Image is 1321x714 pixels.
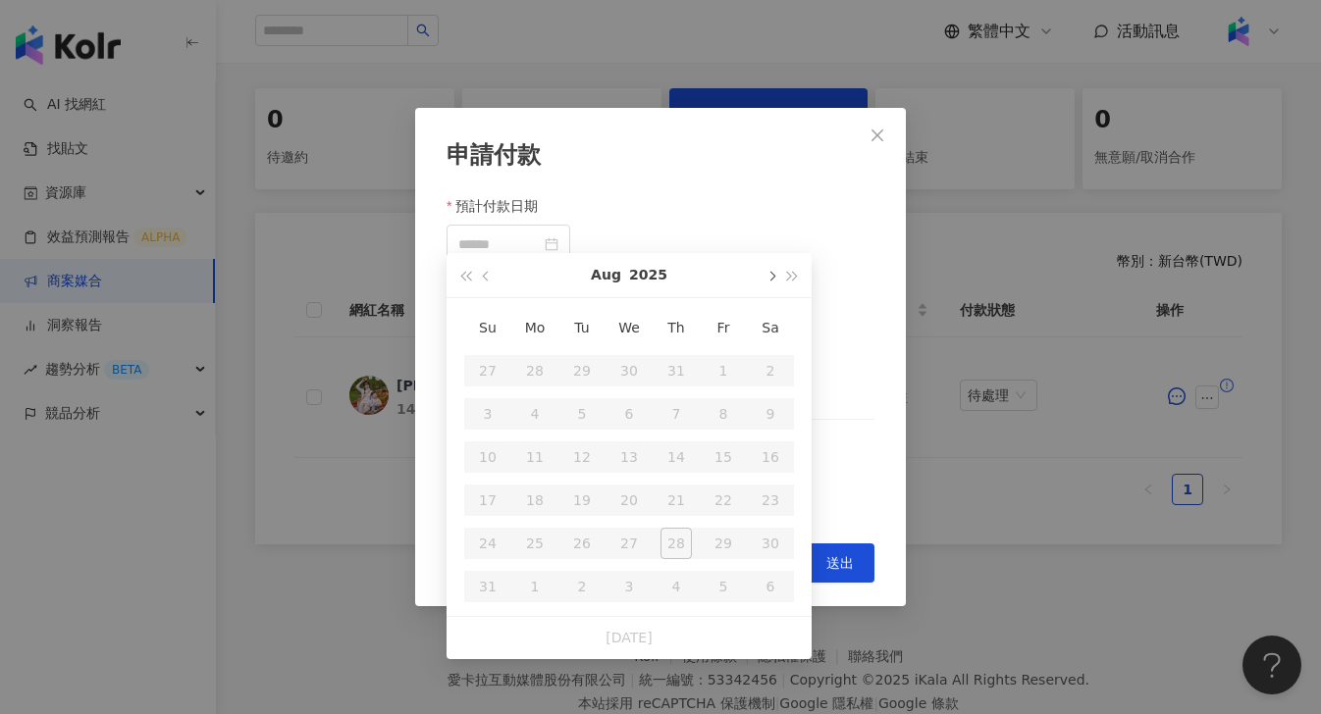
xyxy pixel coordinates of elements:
[806,543,874,583] button: 送出
[653,306,700,349] th: Th
[464,306,511,349] th: Su
[447,195,553,217] label: 預計付款日期
[558,306,606,349] th: Tu
[747,306,794,349] th: Sa
[826,555,854,571] span: 送出
[511,306,558,349] th: Mo
[447,139,874,173] div: 申請付款
[458,233,541,255] input: 預計付款日期
[700,306,747,349] th: Fr
[858,116,897,155] button: Close
[629,253,667,297] button: 2025
[591,253,621,297] button: Aug
[606,306,653,349] th: We
[870,127,885,143] span: close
